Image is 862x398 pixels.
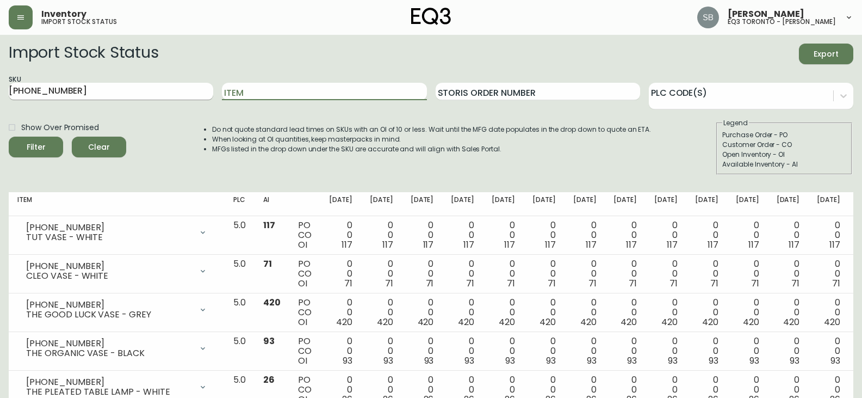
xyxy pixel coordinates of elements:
[402,192,443,216] th: [DATE]
[492,336,515,366] div: 0 0
[777,298,800,327] div: 0 0
[298,259,312,289] div: PO CO
[26,348,192,358] div: THE ORGANIC VASE - BLACK
[629,277,637,290] span: 71
[654,221,678,250] div: 0 0
[26,377,192,387] div: [PHONE_NUMBER]
[212,134,652,144] li: When looking at OI quantities, keep masterpacks in mind.
[686,192,727,216] th: [DATE]
[426,277,434,290] span: 71
[777,259,800,289] div: 0 0
[418,316,434,328] span: 420
[532,298,556,327] div: 0 0
[777,336,800,366] div: 0 0
[808,47,845,61] span: Export
[728,19,836,25] h5: eq3 toronto - [PERSON_NAME]
[17,336,216,360] div: [PHONE_NUMBER]THE ORGANIC VASE - BLACK
[661,316,678,328] span: 420
[26,310,192,320] div: THE GOOD LUCK VASE - GREY
[709,354,718,367] span: 93
[41,10,86,19] span: Inventory
[499,316,515,328] span: 420
[736,259,759,289] div: 0 0
[727,192,768,216] th: [DATE]
[17,298,216,322] div: [PHONE_NUMBER]THE GOOD LUCK VASE - GREY
[370,259,393,289] div: 0 0
[697,7,719,28] img: 62e4f14275e5c688c761ab51c449f16a
[702,316,718,328] span: 420
[524,192,565,216] th: [DATE]
[573,259,597,289] div: 0 0
[789,238,799,251] span: 117
[504,238,515,251] span: 117
[695,259,718,289] div: 0 0
[298,336,312,366] div: PO CO
[423,238,434,251] span: 117
[263,335,275,347] span: 93
[361,192,402,216] th: [DATE]
[654,298,678,327] div: 0 0
[695,298,718,327] div: 0 0
[483,192,524,216] th: [DATE]
[573,336,597,366] div: 0 0
[212,144,652,154] li: MFGs listed in the drop down under the SKU are accurate and will align with Sales Portal.
[722,150,846,160] div: Open Inventory - OI
[492,259,515,289] div: 0 0
[587,354,597,367] span: 93
[708,238,718,251] span: 117
[695,221,718,250] div: 0 0
[370,221,393,250] div: 0 0
[464,354,474,367] span: 93
[343,354,352,367] span: 93
[710,277,718,290] span: 71
[466,277,474,290] span: 71
[385,277,393,290] span: 71
[668,354,678,367] span: 93
[808,192,849,216] th: [DATE]
[791,277,799,290] span: 71
[411,336,434,366] div: 0 0
[225,293,255,332] td: 5.0
[768,192,809,216] th: [DATE]
[539,316,556,328] span: 420
[751,277,759,290] span: 71
[370,336,393,366] div: 0 0
[21,122,99,133] span: Show Over Promised
[832,277,840,290] span: 71
[817,259,840,289] div: 0 0
[532,259,556,289] div: 0 0
[41,19,117,25] h5: import stock status
[626,238,637,251] span: 117
[26,261,192,271] div: [PHONE_NUMBER]
[654,336,678,366] div: 0 0
[451,259,474,289] div: 0 0
[382,238,393,251] span: 117
[492,221,515,250] div: 0 0
[424,354,434,367] span: 93
[26,232,192,242] div: TUT VASE - WHITE
[26,271,192,281] div: CLEO VASE - WHITE
[411,221,434,250] div: 0 0
[492,298,515,327] div: 0 0
[605,192,646,216] th: [DATE]
[411,298,434,327] div: 0 0
[298,277,307,290] span: OI
[26,387,192,397] div: THE PLEATED TABLE LAMP - WHITE
[225,255,255,293] td: 5.0
[613,221,637,250] div: 0 0
[263,296,281,309] span: 420
[377,316,393,328] span: 420
[72,137,126,157] button: Clear
[320,192,361,216] th: [DATE]
[829,238,840,251] span: 117
[722,130,846,140] div: Purchase Order - PO
[9,44,158,64] h2: Import Stock Status
[80,140,117,154] span: Clear
[646,192,686,216] th: [DATE]
[298,354,307,367] span: OI
[451,336,474,366] div: 0 0
[383,354,393,367] span: 93
[817,336,840,366] div: 0 0
[411,259,434,289] div: 0 0
[298,238,307,251] span: OI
